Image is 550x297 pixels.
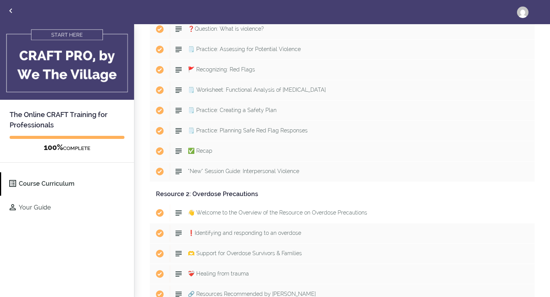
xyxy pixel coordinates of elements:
[1,172,134,196] a: Course Curriculum
[150,141,535,161] a: Completed item ✅ Recap
[1,196,134,219] a: Your Guide
[150,60,535,80] a: Completed item 🚩 Recognizing: Red Flags
[150,60,170,80] span: Completed item
[150,162,535,181] a: Completed item *New* Session Guide: Interpersonal Violence
[150,40,170,59] span: Completed item
[0,0,21,23] a: Back to courses
[188,87,326,93] span: 🗒️ Worksheet: Functional Analysis of [MEDICAL_DATA]
[44,143,63,152] span: 100%
[10,143,124,153] div: COMPLETE
[188,148,212,154] span: ✅ Recap
[150,223,535,243] a: Completed item ❗Identifying and responding to an overdose
[150,19,535,39] a: Completed item ❓Question: What is violence?
[188,271,249,277] span: ❤️‍🩹 Healing from trauma
[150,203,170,223] span: Completed item
[150,19,170,39] span: Completed item
[150,40,535,59] a: Completed item 🗒️ Practice: Assessing for Potential Violence
[188,210,367,216] span: 👋 Welcome to the Overview of the Resource on Overdose Precautions
[150,264,535,284] a: Completed item ❤️‍🩹 Healing from trauma
[150,203,535,223] a: Completed item 👋 Welcome to the Overview of the Resource on Overdose Precautions
[188,250,302,256] span: 🫶 Support for Overdose Survivors & Families
[188,66,255,73] span: 🚩 Recognizing: Red Flags
[150,186,535,203] div: Resource 2: Overdose Precautions
[150,121,535,141] a: Completed item 🗒️ Practice: Planning Safe Red Flag Responses
[150,121,170,141] span: Completed item
[188,168,299,174] span: *New* Session Guide: Interpersonal Violence
[188,230,301,236] span: ❗Identifying and responding to an overdose
[150,264,170,284] span: Completed item
[188,127,308,134] span: 🗒️ Practice: Planning Safe Red Flag Responses
[188,46,301,52] span: 🗒️ Practice: Assessing for Potential Violence
[188,107,277,113] span: 🗒️ Practice: Creating a Safety Plan
[188,291,316,297] span: 🔗 Resources Recommended by [PERSON_NAME]
[188,26,264,32] span: ❓Question: What is violence?
[150,244,170,264] span: Completed item
[150,141,170,161] span: Completed item
[517,7,528,18] img: kristen.boyce@hsc.wvu.edu
[150,80,170,100] span: Completed item
[150,101,535,120] a: Completed item 🗒️ Practice: Creating a Safety Plan
[6,6,15,15] svg: Back to courses
[150,162,170,181] span: Completed item
[150,101,170,120] span: Completed item
[150,244,535,264] a: Completed item 🫶 Support for Overdose Survivors & Families
[150,80,535,100] a: Completed item 🗒️ Worksheet: Functional Analysis of [MEDICAL_DATA]
[150,223,170,243] span: Completed item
